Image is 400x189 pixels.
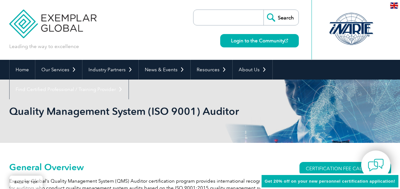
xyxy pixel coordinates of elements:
h1: Quality Management System (ISO 9001) Auditor [9,105,254,117]
a: About Us [233,60,272,80]
a: Login to the Community [220,34,299,47]
img: contact-chat.png [368,157,384,173]
p: Leading the way to excellence [9,43,79,50]
h2: General Overview [9,162,277,172]
a: Our Services [35,60,82,80]
a: Find Certified Professional / Training Provider [10,80,129,99]
a: Industry Partners [82,60,138,80]
input: Search [263,10,298,25]
a: Resources [191,60,232,80]
a: Home [10,60,35,80]
span: Get 20% off on your new personnel certification application! [265,179,395,184]
a: BACK TO TOP [10,176,43,189]
img: en [390,3,398,9]
img: open_square.png [284,39,288,42]
a: News & Events [139,60,190,80]
a: CERTIFICATION FEE CALCULATOR [299,162,391,175]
